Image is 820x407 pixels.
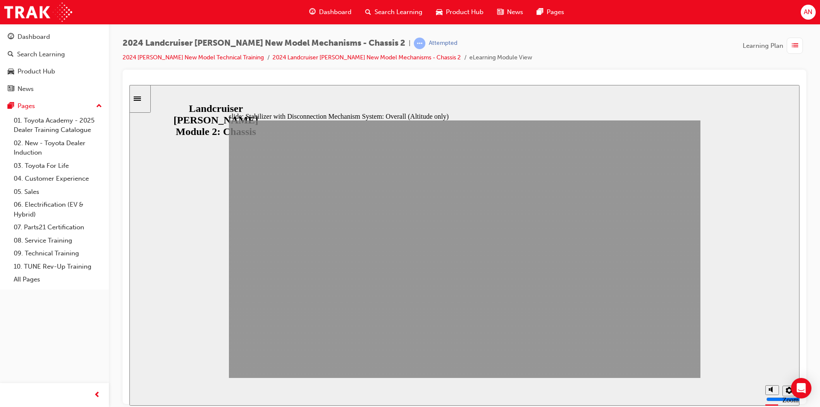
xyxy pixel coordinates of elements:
[530,3,571,21] a: pages-iconPages
[743,38,806,54] button: Learning Plan
[547,7,564,17] span: Pages
[10,185,105,199] a: 05. Sales
[358,3,429,21] a: search-iconSearch Learning
[96,101,102,112] span: up-icon
[801,5,816,20] button: AN
[497,7,504,18] span: news-icon
[375,7,422,17] span: Search Learning
[3,64,105,79] a: Product Hub
[17,50,65,59] div: Search Learning
[8,85,14,93] span: news-icon
[429,3,490,21] a: car-iconProduct Hub
[123,38,405,48] span: 2024 Landcruiser [PERSON_NAME] New Model Mechanisms - Chassis 2
[537,7,543,18] span: pages-icon
[8,68,14,76] span: car-icon
[637,311,692,318] input: volume
[10,137,105,159] a: 02. New - Toyota Dealer Induction
[8,51,14,59] span: search-icon
[3,81,105,97] a: News
[8,102,14,110] span: pages-icon
[446,7,483,17] span: Product Hub
[636,300,650,310] button: Mute (Ctrl+Alt+M)
[18,67,55,76] div: Product Hub
[3,29,105,45] a: Dashboard
[3,47,105,62] a: Search Learning
[743,41,783,51] span: Learning Plan
[436,7,442,18] span: car-icon
[791,378,811,398] div: Open Intercom Messenger
[10,114,105,137] a: 01. Toyota Academy - 2025 Dealer Training Catalogue
[653,301,667,311] button: Settings
[10,221,105,234] a: 07. Parts21 Certification
[429,39,457,47] div: Attempted
[302,3,358,21] a: guage-iconDashboard
[490,3,530,21] a: news-iconNews
[4,3,72,22] img: Trak
[10,198,105,221] a: 06. Electrification (EV & Hybrid)
[653,311,669,334] label: Zoom to fit
[632,293,666,321] div: misc controls
[409,38,410,48] span: |
[8,33,14,41] span: guage-icon
[18,84,34,94] div: News
[10,273,105,286] a: All Pages
[10,260,105,273] a: 10. TUNE Rev-Up Training
[804,7,812,17] span: AN
[94,390,100,401] span: prev-icon
[414,38,425,49] span: learningRecordVerb_ATTEMPT-icon
[3,98,105,114] button: Pages
[792,41,798,51] span: list-icon
[469,53,532,63] li: eLearning Module View
[319,7,351,17] span: Dashboard
[309,7,316,18] span: guage-icon
[10,172,105,185] a: 04. Customer Experience
[365,7,371,18] span: search-icon
[10,247,105,260] a: 09. Technical Training
[507,7,523,17] span: News
[10,234,105,247] a: 08. Service Training
[3,27,105,98] button: DashboardSearch LearningProduct HubNews
[272,54,461,61] a: 2024 Landcruiser [PERSON_NAME] New Model Mechanisms - Chassis 2
[18,32,50,42] div: Dashboard
[10,159,105,173] a: 03. Toyota For Life
[123,54,264,61] a: 2024 [PERSON_NAME] New Model Technical Training
[18,101,35,111] div: Pages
